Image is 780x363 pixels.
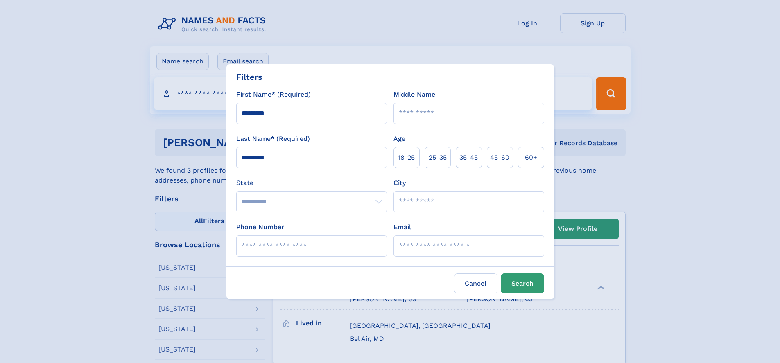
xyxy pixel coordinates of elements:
span: 25‑35 [429,153,447,162]
span: 35‑45 [459,153,478,162]
span: 18‑25 [398,153,415,162]
label: Email [393,222,411,232]
button: Search [501,273,544,293]
label: Age [393,134,405,144]
label: First Name* (Required) [236,90,311,99]
label: City [393,178,406,188]
span: 60+ [525,153,537,162]
label: Middle Name [393,90,435,99]
span: 45‑60 [490,153,509,162]
div: Filters [236,71,262,83]
label: Cancel [454,273,497,293]
label: State [236,178,387,188]
label: Last Name* (Required) [236,134,310,144]
label: Phone Number [236,222,284,232]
